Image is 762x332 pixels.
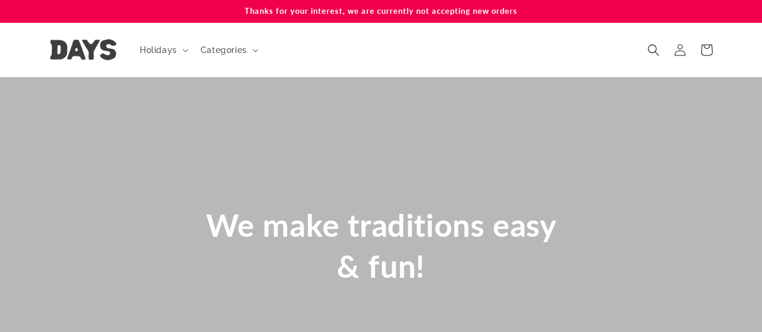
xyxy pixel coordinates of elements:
summary: Holidays [133,37,193,63]
summary: Search [640,37,667,63]
img: Days United [50,39,116,60]
span: We make traditions easy & fun! [206,206,557,284]
span: Holidays [140,45,177,55]
summary: Categories [193,37,263,63]
span: Categories [201,45,247,55]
